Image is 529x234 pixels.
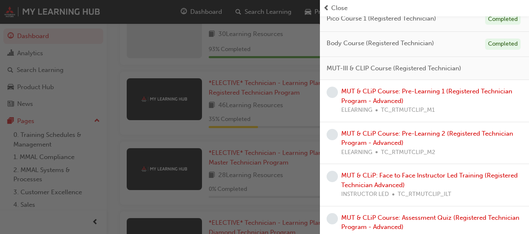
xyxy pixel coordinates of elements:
[327,129,338,140] span: learningRecordVerb_NONE-icon
[341,148,372,157] span: ELEARNING
[341,87,512,105] a: MUT & CLiP Course: Pre-Learning 1 (Registered Technician Program - Advanced)
[327,87,338,98] span: learningRecordVerb_NONE-icon
[323,3,526,13] button: prev-iconClose
[381,148,435,157] span: TC_RTMUTCLIP_M2
[323,3,330,13] span: prev-icon
[327,213,338,224] span: learningRecordVerb_NONE-icon
[341,214,519,231] a: MUT & CLiP Course: Assessment Quiz (Registered Technician Program - Advanced)
[327,171,338,182] span: learningRecordVerb_NONE-icon
[341,172,518,189] a: MUT & CLiP: Face to Face Instructor Led Training (Registered Technician Advanced)
[341,130,513,147] a: MUT & CLiP Course: Pre-Learning 2 (Registered Technician Program - Advanced)
[485,14,521,25] div: Completed
[485,39,521,50] div: Completed
[327,39,434,48] span: Body Course (Registered Technician)
[327,64,461,73] span: MUT-III & CLIP Course (Registered Technician)
[398,190,451,199] span: TC_RTMUTCLIP_ILT
[381,105,435,115] span: TC_RTMUTCLIP_M1
[341,105,372,115] span: ELEARNING
[331,3,348,13] span: Close
[327,14,436,23] span: Pico Course 1 (Registered Technician)
[341,190,389,199] span: INSTRUCTOR LED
